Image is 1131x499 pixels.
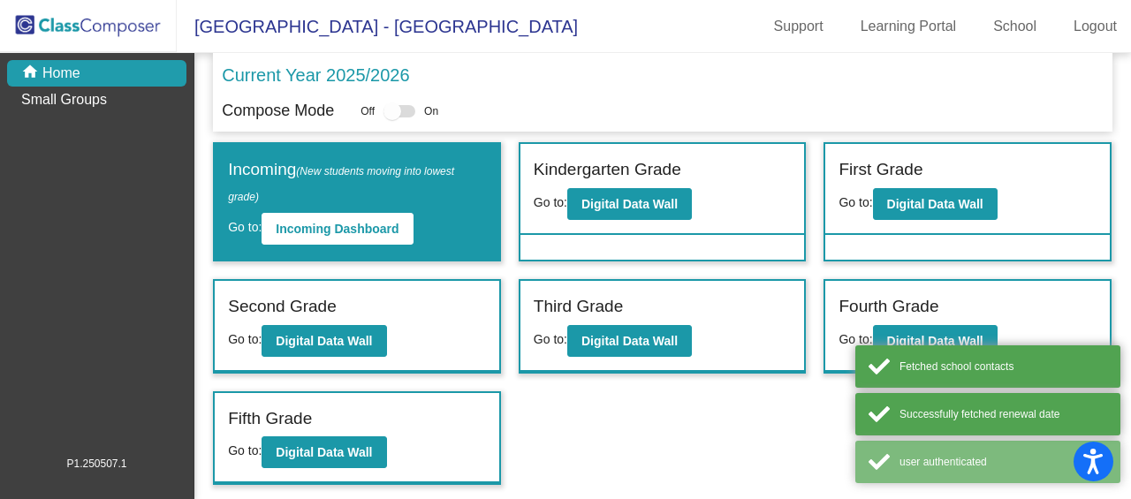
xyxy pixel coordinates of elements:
b: Digital Data Wall [581,334,678,348]
span: Go to: [534,332,567,346]
label: Third Grade [534,294,623,320]
span: Go to: [228,220,262,234]
button: Digital Data Wall [567,188,692,220]
b: Digital Data Wall [276,334,372,348]
p: Small Groups [21,89,107,110]
label: Kindergarten Grade [534,157,681,183]
label: Incoming [228,157,486,208]
b: Digital Data Wall [887,334,983,348]
label: Fourth Grade [839,294,938,320]
button: Digital Data Wall [873,188,998,220]
span: Go to: [228,332,262,346]
button: Digital Data Wall [262,436,386,468]
a: School [979,12,1051,41]
p: Compose Mode [222,99,334,123]
label: Second Grade [228,294,337,320]
b: Digital Data Wall [276,445,372,459]
b: Digital Data Wall [887,197,983,211]
button: Digital Data Wall [567,325,692,357]
div: Fetched school contacts [899,359,1107,374]
span: On [424,103,438,119]
a: Learning Portal [846,12,971,41]
mat-icon: home [21,63,42,84]
span: Go to: [534,195,567,209]
span: Off [361,103,375,119]
span: [GEOGRAPHIC_DATA] - [GEOGRAPHIC_DATA] [177,12,578,41]
b: Incoming Dashboard [276,222,399,236]
a: Support [760,12,838,41]
span: Go to: [228,443,262,457]
div: Successfully fetched renewal date [899,406,1107,422]
label: First Grade [839,157,922,183]
span: Go to: [839,332,872,346]
label: Fifth Grade [228,406,312,432]
b: Digital Data Wall [581,197,678,211]
a: Logout [1059,12,1131,41]
p: Current Year 2025/2026 [222,62,409,88]
button: Incoming Dashboard [262,213,413,245]
p: Home [42,63,80,84]
span: (New students moving into lowest grade) [228,165,454,203]
button: Digital Data Wall [873,325,998,357]
span: Go to: [839,195,872,209]
button: Digital Data Wall [262,325,386,357]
